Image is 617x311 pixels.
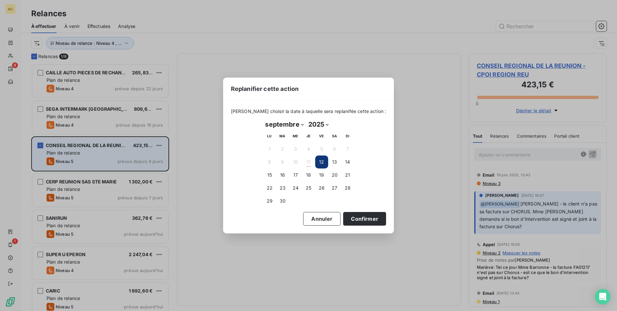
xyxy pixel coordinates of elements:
[302,181,315,194] button: 25
[315,155,328,168] button: 12
[289,181,302,194] button: 24
[231,108,386,115] span: [PERSON_NAME] choisir la date à laquelle sera replanifée cette action :
[303,212,341,226] button: Annuler
[315,143,328,155] button: 5
[276,143,289,155] button: 2
[341,168,354,181] button: 21
[276,155,289,168] button: 9
[328,155,341,168] button: 13
[341,181,354,194] button: 28
[276,168,289,181] button: 16
[595,289,610,305] div: Open Intercom Messenger
[343,212,386,226] button: Confirmer
[341,155,354,168] button: 14
[289,130,302,143] th: mercredi
[341,143,354,155] button: 7
[302,155,315,168] button: 11
[328,168,341,181] button: 20
[289,168,302,181] button: 17
[341,130,354,143] th: dimanche
[315,181,328,194] button: 26
[328,181,341,194] button: 27
[289,143,302,155] button: 3
[302,130,315,143] th: jeudi
[263,130,276,143] th: lundi
[263,168,276,181] button: 15
[328,143,341,155] button: 6
[328,130,341,143] th: samedi
[263,181,276,194] button: 22
[302,143,315,155] button: 4
[302,168,315,181] button: 18
[289,155,302,168] button: 10
[231,84,299,93] span: Replanifier cette action
[276,130,289,143] th: mardi
[276,181,289,194] button: 23
[276,194,289,207] button: 30
[315,168,328,181] button: 19
[263,143,276,155] button: 1
[263,194,276,207] button: 29
[263,155,276,168] button: 8
[315,130,328,143] th: vendredi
